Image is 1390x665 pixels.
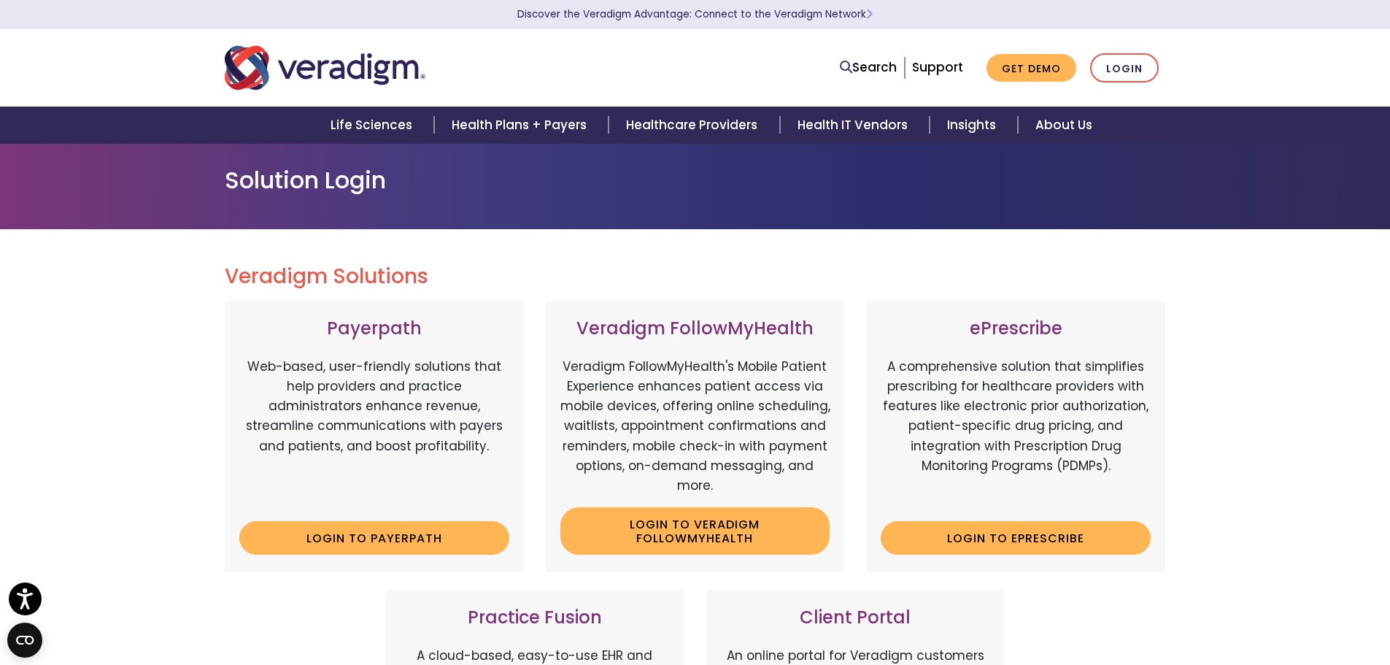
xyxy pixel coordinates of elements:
[239,318,509,339] h3: Payerpath
[1110,560,1372,647] iframe: Drift Chat Widget
[7,623,42,658] button: Open CMP widget
[313,107,434,144] a: Life Sciences
[225,166,1166,194] h1: Solution Login
[434,107,609,144] a: Health Plans + Payers
[1018,107,1110,144] a: About Us
[560,318,830,339] h3: Veradigm FollowMyHealth
[881,357,1151,510] p: A comprehensive solution that simplifies prescribing for healthcare providers with features like ...
[609,107,779,144] a: Healthcare Providers
[912,58,963,76] a: Support
[866,7,873,21] span: Learn More
[881,318,1151,339] h3: ePrescribe
[930,107,1018,144] a: Insights
[225,44,425,92] img: Veradigm logo
[881,521,1151,555] a: Login to ePrescribe
[1090,53,1159,83] a: Login
[239,521,509,555] a: Login to Payerpath
[560,357,830,496] p: Veradigm FollowMyHealth's Mobile Patient Experience enhances patient access via mobile devices, o...
[517,7,873,21] a: Discover the Veradigm Advantage: Connect to the Veradigm NetworkLearn More
[986,54,1076,82] a: Get Demo
[239,357,509,510] p: Web-based, user-friendly solutions that help providers and practice administrators enhance revenu...
[840,58,897,77] a: Search
[400,607,670,629] h3: Practice Fusion
[721,607,991,629] h3: Client Portal
[225,264,1166,289] h2: Veradigm Solutions
[560,507,830,555] a: Login to Veradigm FollowMyHealth
[780,107,930,144] a: Health IT Vendors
